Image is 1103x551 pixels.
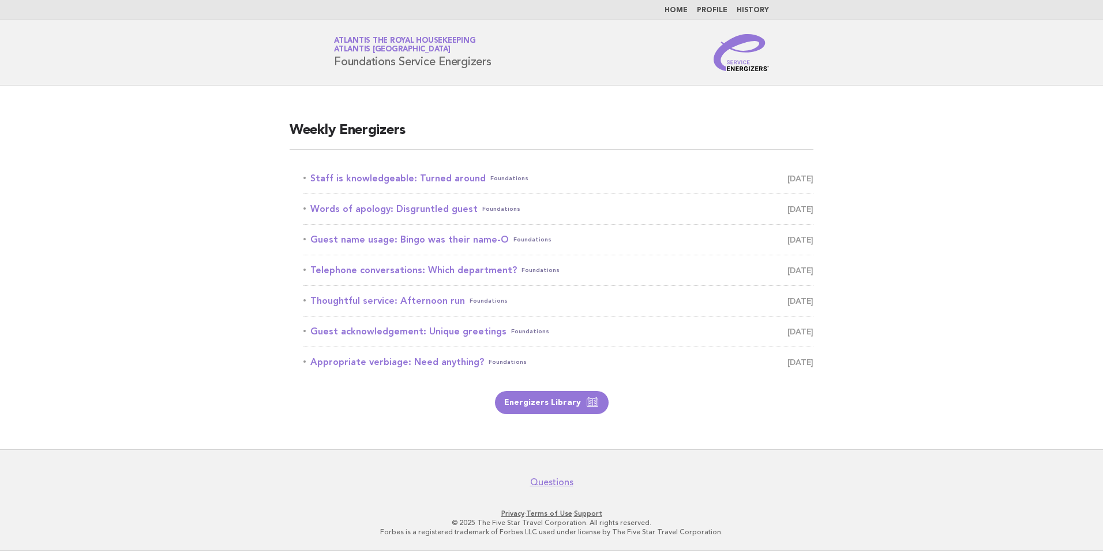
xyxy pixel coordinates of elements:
p: Forbes is a registered trademark of Forbes LLC used under license by The Five Star Travel Corpora... [198,527,905,537]
span: Foundations [513,232,551,248]
p: © 2025 The Five Star Travel Corporation. All rights reserved. [198,518,905,527]
a: Words of apology: Disgruntled guestFoundations [DATE] [303,201,813,217]
a: Appropriate verbiage: Need anything?Foundations [DATE] [303,354,813,370]
span: [DATE] [787,293,813,309]
a: Home [665,7,688,14]
a: Privacy [501,509,524,518]
p: · · [198,509,905,518]
a: Guest acknowledgement: Unique greetingsFoundations [DATE] [303,323,813,340]
a: Telephone conversations: Which department?Foundations [DATE] [303,262,813,278]
a: Staff is knowledgeable: Turned aroundFoundations [DATE] [303,170,813,187]
h2: Weekly Energizers [290,121,813,150]
span: [DATE] [787,323,813,340]
span: Foundations [489,354,527,370]
img: Service Energizers [714,34,769,71]
span: Foundations [511,323,549,340]
span: Foundations [522,262,560,278]
a: Questions [530,476,573,488]
span: Foundations [482,201,520,217]
span: [DATE] [787,201,813,217]
a: Profile [697,7,727,14]
h1: Foundations Service Energizers [334,38,492,68]
a: Terms of Use [526,509,572,518]
a: Thoughtful service: Afternoon runFoundations [DATE] [303,293,813,309]
span: Atlantis [GEOGRAPHIC_DATA] [334,46,451,54]
a: Atlantis the Royal HousekeepingAtlantis [GEOGRAPHIC_DATA] [334,37,475,53]
a: Support [574,509,602,518]
a: Energizers Library [495,391,609,414]
span: [DATE] [787,262,813,278]
span: Foundations [470,293,508,309]
span: [DATE] [787,232,813,248]
a: Guest name usage: Bingo was their name-OFoundations [DATE] [303,232,813,248]
a: History [737,7,769,14]
span: [DATE] [787,170,813,187]
span: [DATE] [787,354,813,370]
span: Foundations [490,170,528,187]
